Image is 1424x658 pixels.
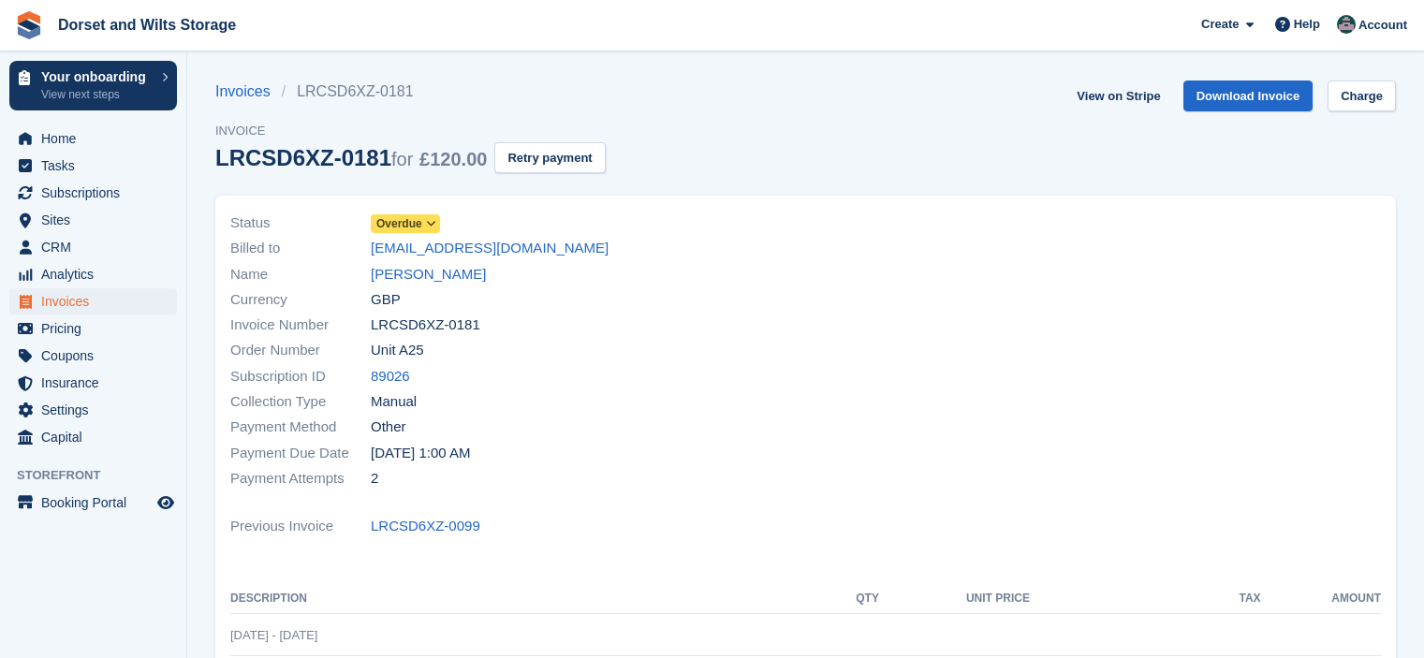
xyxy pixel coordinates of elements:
span: Invoices [41,288,154,314]
a: menu [9,180,177,206]
th: QTY [825,584,879,614]
a: Your onboarding View next steps [9,61,177,110]
span: Capital [41,424,154,450]
span: Status [230,212,371,234]
span: Payment Due Date [230,443,371,464]
a: menu [9,288,177,314]
span: Tasks [41,153,154,179]
a: 89026 [371,366,410,387]
img: stora-icon-8386f47178a22dfd0bd8f6a31ec36ba5ce8667c1dd55bd0f319d3a0aa187defe.svg [15,11,43,39]
span: LRCSD6XZ-0181 [371,314,480,336]
span: Settings [41,397,154,423]
span: Pricing [41,315,154,342]
span: Booking Portal [41,490,154,516]
button: Retry payment [494,142,605,173]
a: Dorset and Wilts Storage [51,9,243,40]
a: Preview store [154,491,177,514]
span: GBP [371,289,401,311]
span: Currency [230,289,371,311]
span: Sites [41,207,154,233]
th: Description [230,584,825,614]
a: menu [9,153,177,179]
a: Charge [1328,80,1396,111]
a: menu [9,125,177,152]
span: Create [1201,15,1239,34]
a: menu [9,261,177,287]
span: Manual [371,391,417,413]
nav: breadcrumbs [215,80,606,103]
p: View next steps [41,86,153,103]
th: Unit Price [879,584,1030,614]
p: Your onboarding [41,70,153,83]
span: Subscriptions [41,180,154,206]
a: [EMAIL_ADDRESS][DOMAIN_NAME] [371,238,609,259]
span: Invoice [215,122,606,140]
span: Order Number [230,340,371,361]
span: £120.00 [419,149,487,169]
a: Download Invoice [1183,80,1314,111]
div: LRCSD6XZ-0181 [215,145,487,170]
span: Other [371,417,406,438]
span: Coupons [41,343,154,369]
a: menu [9,207,177,233]
span: Payment Attempts [230,468,371,490]
span: for [391,149,413,169]
span: CRM [41,234,154,260]
th: Amount [1261,584,1381,614]
a: menu [9,234,177,260]
span: [DATE] - [DATE] [230,628,317,642]
img: Steph Chick [1337,15,1356,34]
span: Home [41,125,154,152]
a: Invoices [215,80,282,103]
span: Name [230,264,371,285]
a: Overdue [371,212,440,234]
span: Billed to [230,238,371,259]
a: [PERSON_NAME] [371,264,486,285]
a: menu [9,343,177,369]
span: Storefront [17,466,186,485]
a: menu [9,315,177,342]
span: Unit A25 [371,340,424,361]
span: Subscription ID [230,366,371,387]
span: Account [1358,16,1407,35]
a: menu [9,424,177,450]
th: Tax [1030,584,1261,614]
span: Analytics [41,261,154,287]
span: Invoice Number [230,314,371,336]
a: menu [9,397,177,423]
a: View on Stripe [1069,80,1167,111]
a: menu [9,370,177,396]
span: Overdue [376,215,422,232]
span: Payment Method [230,417,371,438]
span: Insurance [41,370,154,396]
a: LRCSD6XZ-0099 [371,516,480,537]
span: Previous Invoice [230,516,371,537]
span: 2 [371,468,378,490]
span: Collection Type [230,391,371,413]
span: Help [1294,15,1320,34]
time: 2025-08-12 00:00:00 UTC [371,443,470,464]
a: menu [9,490,177,516]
